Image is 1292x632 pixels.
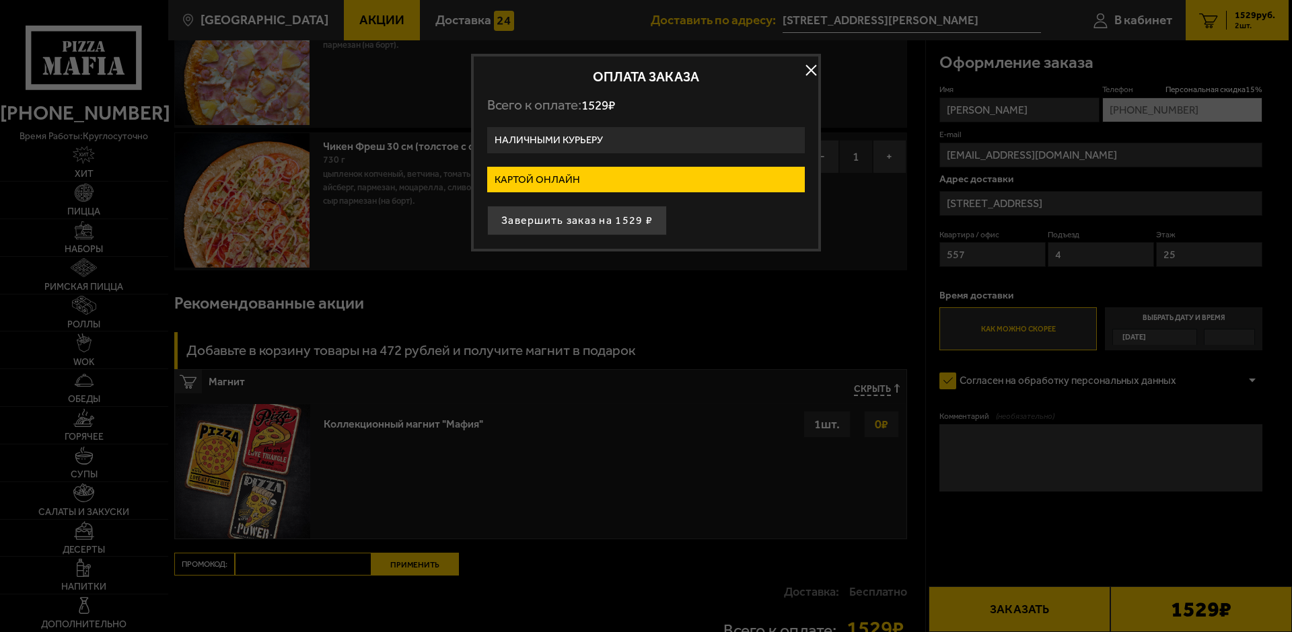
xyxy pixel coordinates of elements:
[487,206,667,235] button: Завершить заказ на 1529 ₽
[487,127,805,153] label: Наличными курьеру
[487,97,805,114] p: Всего к оплате:
[487,167,805,193] label: Картой онлайн
[581,97,615,113] span: 1529 ₽
[487,70,805,83] h2: Оплата заказа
